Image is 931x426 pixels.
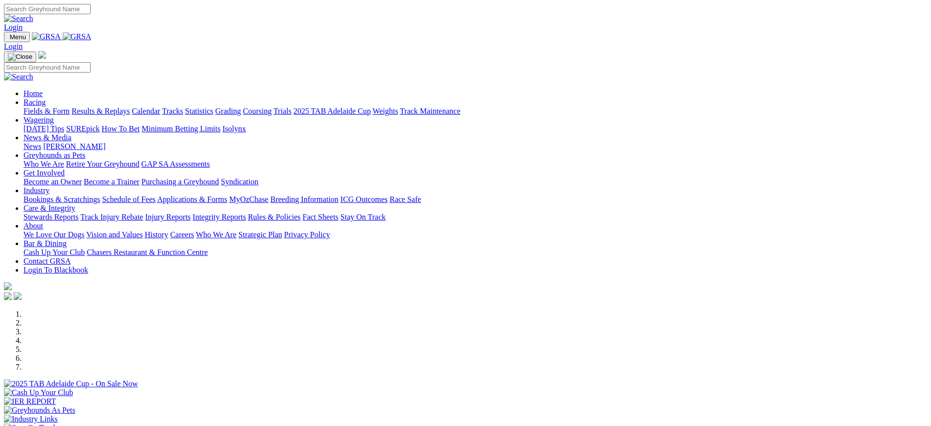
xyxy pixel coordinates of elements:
input: Search [4,62,91,73]
a: Track Injury Rebate [80,213,143,221]
div: Racing [24,107,927,116]
a: 2025 TAB Adelaide Cup [293,107,371,115]
a: Applications & Forms [157,195,227,203]
div: Bar & Dining [24,248,927,257]
a: Bookings & Scratchings [24,195,100,203]
a: Fields & Form [24,107,70,115]
a: Calendar [132,107,160,115]
a: Injury Reports [145,213,191,221]
a: Tracks [162,107,183,115]
input: Search [4,4,91,14]
a: Syndication [221,177,258,186]
a: Login To Blackbook [24,266,88,274]
a: Cash Up Your Club [24,248,85,256]
a: Statistics [185,107,214,115]
a: Chasers Restaurant & Function Centre [87,248,208,256]
img: GRSA [63,32,92,41]
div: Wagering [24,125,927,133]
a: Grading [215,107,241,115]
img: logo-grsa-white.png [38,51,46,59]
a: Privacy Policy [284,230,330,239]
a: Racing [24,98,46,106]
a: Weights [373,107,398,115]
div: Industry [24,195,927,204]
img: Industry Links [4,415,58,424]
a: Login [4,23,23,31]
a: Who We Are [196,230,237,239]
a: Contact GRSA [24,257,71,265]
a: Minimum Betting Limits [142,125,220,133]
a: SUREpick [66,125,99,133]
a: Who We Are [24,160,64,168]
a: [DATE] Tips [24,125,64,133]
a: Stay On Track [340,213,385,221]
a: Integrity Reports [192,213,246,221]
img: IER REPORT [4,397,56,406]
a: Fact Sheets [303,213,338,221]
img: Close [8,53,32,61]
a: Breeding Information [270,195,338,203]
a: History [144,230,168,239]
img: logo-grsa-white.png [4,282,12,290]
a: Industry [24,186,49,195]
a: News & Media [24,133,72,142]
a: Home [24,89,43,98]
a: Isolynx [222,125,246,133]
img: Greyhounds As Pets [4,406,75,415]
a: We Love Our Dogs [24,230,84,239]
img: twitter.svg [14,292,22,300]
a: Bar & Dining [24,239,67,248]
img: Search [4,73,33,81]
a: Vision and Values [86,230,143,239]
img: Cash Up Your Club [4,388,73,397]
a: Schedule of Fees [102,195,155,203]
a: Results & Replays [72,107,130,115]
a: About [24,222,43,230]
a: Care & Integrity [24,204,75,212]
img: 2025 TAB Adelaide Cup - On Sale Now [4,379,138,388]
button: Toggle navigation [4,51,36,62]
div: Greyhounds as Pets [24,160,927,169]
a: Rules & Policies [248,213,301,221]
a: Purchasing a Greyhound [142,177,219,186]
a: Track Maintenance [400,107,460,115]
a: Get Involved [24,169,65,177]
a: Coursing [243,107,272,115]
a: GAP SA Assessments [142,160,210,168]
a: Strategic Plan [239,230,282,239]
div: About [24,230,927,239]
div: Get Involved [24,177,927,186]
a: News [24,142,41,150]
a: Become a Trainer [84,177,140,186]
img: GRSA [32,32,61,41]
a: How To Bet [102,125,140,133]
a: Greyhounds as Pets [24,151,85,159]
a: Race Safe [389,195,421,203]
div: News & Media [24,142,927,151]
img: facebook.svg [4,292,12,300]
a: [PERSON_NAME] [43,142,105,150]
a: Stewards Reports [24,213,78,221]
span: Menu [10,33,26,41]
button: Toggle navigation [4,32,30,42]
a: Trials [273,107,291,115]
a: Become an Owner [24,177,82,186]
a: Login [4,42,23,50]
a: ICG Outcomes [340,195,387,203]
a: Careers [170,230,194,239]
a: Retire Your Greyhound [66,160,140,168]
a: MyOzChase [229,195,268,203]
img: Search [4,14,33,23]
a: Wagering [24,116,54,124]
div: Care & Integrity [24,213,927,222]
